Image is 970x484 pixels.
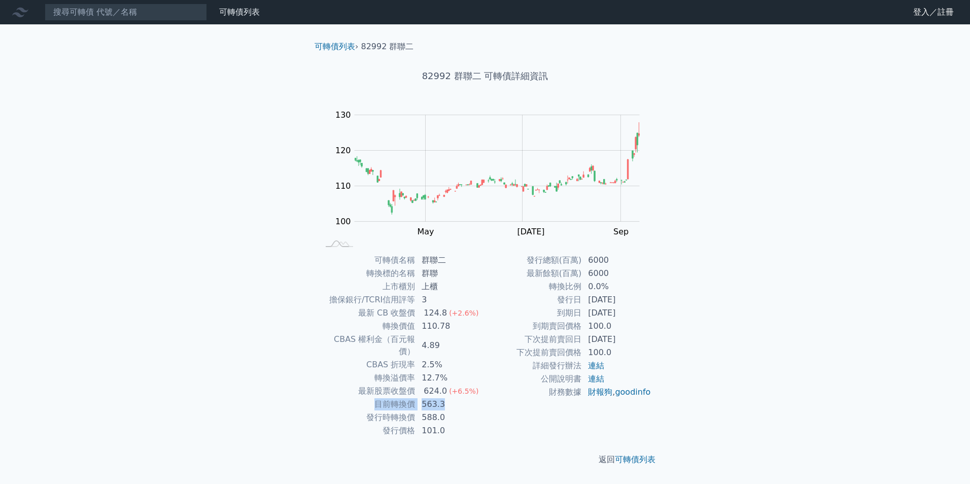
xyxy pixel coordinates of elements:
td: 上市櫃別 [319,280,415,293]
span: (+2.6%) [449,309,478,317]
tspan: 110 [335,181,351,191]
td: 擔保銀行/TCRI信用評等 [319,293,415,306]
h1: 82992 群聯二 可轉債詳細資訊 [306,69,664,83]
tspan: 120 [335,146,351,155]
td: 群聯 [415,267,485,280]
a: 連結 [588,361,604,370]
td: 公開說明書 [485,372,582,386]
td: 發行時轉換價 [319,411,415,424]
td: 詳細發行辦法 [485,359,582,372]
li: 82992 群聯二 [361,41,414,53]
a: 連結 [588,374,604,384]
g: Chart [330,110,655,236]
tspan: May [418,227,434,236]
a: 可轉債列表 [219,7,260,17]
td: [DATE] [582,333,651,346]
tspan: 130 [335,110,351,120]
input: 搜尋可轉債 代號／名稱 [45,4,207,21]
td: 轉換標的名稱 [319,267,415,280]
td: 110.78 [415,320,485,333]
tspan: [DATE] [517,227,544,236]
td: 101.0 [415,424,485,437]
td: 轉換溢價率 [319,371,415,385]
div: 124.8 [422,307,449,319]
tspan: Sep [613,227,629,236]
td: 最新 CB 收盤價 [319,306,415,320]
li: › [315,41,358,53]
td: [DATE] [582,293,651,306]
td: CBAS 權利金（百元報價） [319,333,415,358]
td: 財務數據 [485,386,582,399]
a: 可轉債列表 [615,455,655,464]
td: [DATE] [582,306,651,320]
a: 可轉債列表 [315,42,355,51]
div: 聊天小工具 [919,435,970,484]
td: 下次提前賣回價格 [485,346,582,359]
td: 轉換價值 [319,320,415,333]
td: 可轉債名稱 [319,254,415,267]
a: goodinfo [615,387,650,397]
td: 100.0 [582,320,651,333]
td: 563.3 [415,398,485,411]
td: 0.0% [582,280,651,293]
td: 群聯二 [415,254,485,267]
td: 目前轉換價 [319,398,415,411]
td: 發行總額(百萬) [485,254,582,267]
td: 4.89 [415,333,485,358]
td: 轉換比例 [485,280,582,293]
td: 最新餘額(百萬) [485,267,582,280]
td: 到期賣回價格 [485,320,582,333]
td: 3 [415,293,485,306]
td: 6000 [582,254,651,267]
td: 下次提前賣回日 [485,333,582,346]
td: 發行價格 [319,424,415,437]
td: 到期日 [485,306,582,320]
td: 上櫃 [415,280,485,293]
td: 2.5% [415,358,485,371]
td: 6000 [582,267,651,280]
a: 登入／註冊 [905,4,962,20]
td: 最新股票收盤價 [319,385,415,398]
td: 12.7% [415,371,485,385]
div: 624.0 [422,385,449,397]
tspan: 100 [335,217,351,226]
td: 588.0 [415,411,485,424]
span: (+6.5%) [449,387,478,395]
iframe: Chat Widget [919,435,970,484]
p: 返回 [306,454,664,466]
td: 100.0 [582,346,651,359]
a: 財報狗 [588,387,612,397]
td: , [582,386,651,399]
td: CBAS 折現率 [319,358,415,371]
td: 發行日 [485,293,582,306]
